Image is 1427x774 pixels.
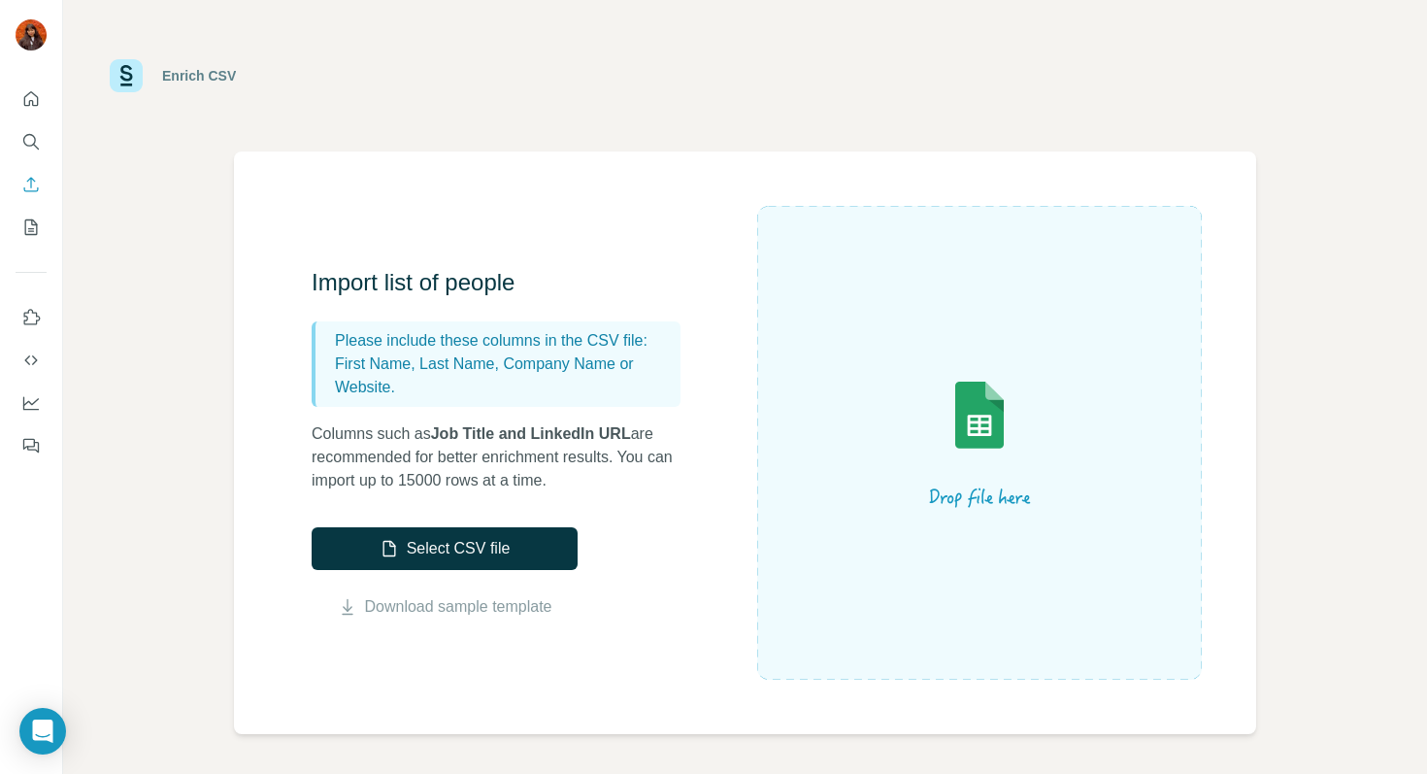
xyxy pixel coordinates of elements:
[16,343,47,378] button: Use Surfe API
[312,422,700,492] p: Columns such as are recommended for better enrichment results. You can import up to 15000 rows at...
[16,428,47,463] button: Feedback
[16,210,47,245] button: My lists
[312,527,578,570] button: Select CSV file
[335,353,673,399] p: First Name, Last Name, Company Name or Website.
[431,425,631,442] span: Job Title and LinkedIn URL
[312,267,700,298] h3: Import list of people
[335,329,673,353] p: Please include these columns in the CSV file:
[16,124,47,159] button: Search
[19,708,66,755] div: Open Intercom Messenger
[805,326,1154,559] img: Surfe Illustration - Drop file here or select below
[16,82,47,117] button: Quick start
[312,595,578,619] button: Download sample template
[16,167,47,202] button: Enrich CSV
[365,595,552,619] a: Download sample template
[162,66,236,85] div: Enrich CSV
[16,386,47,421] button: Dashboard
[16,300,47,335] button: Use Surfe on LinkedIn
[110,59,143,92] img: Surfe Logo
[16,19,47,50] img: Avatar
